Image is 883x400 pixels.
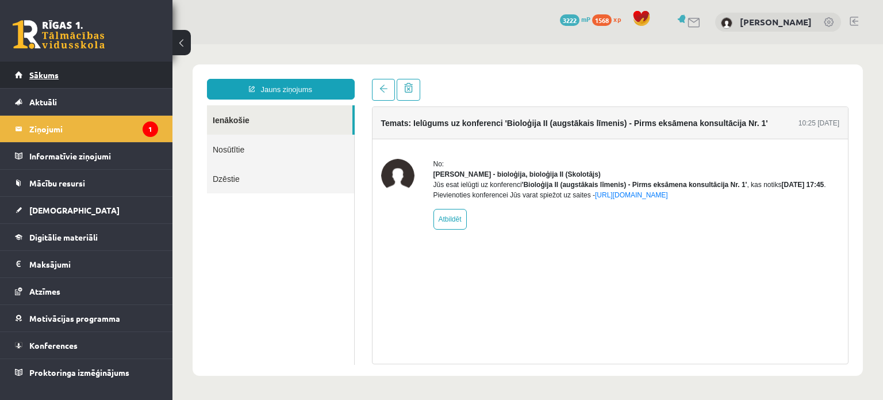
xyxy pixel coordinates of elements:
img: Gatis Pormalis [721,17,732,29]
span: Mācību resursi [29,178,85,188]
a: Informatīvie ziņojumi [15,143,158,169]
a: 1568 xp [592,14,627,24]
a: Ziņojumi1 [15,116,158,142]
span: Digitālie materiāli [29,232,98,242]
a: Motivācijas programma [15,305,158,332]
span: xp [613,14,621,24]
a: Digitālie materiāli [15,224,158,250]
div: No: [261,115,667,125]
a: Maksājumi [15,251,158,277]
legend: Maksājumi [29,251,158,277]
a: Jauns ziņojums [34,35,182,55]
span: [DEMOGRAPHIC_DATA] [29,205,120,215]
strong: [PERSON_NAME] - bioloģija, bioloģija II (Skolotājs) [261,126,428,134]
a: Nosūtītie [34,90,182,120]
span: 1568 [592,14,612,26]
a: Dzēstie [34,120,182,149]
a: Proktoringa izmēģinājums [15,359,158,386]
a: Rīgas 1. Tālmācības vidusskola [13,20,105,49]
a: 3222 mP [560,14,590,24]
legend: Ziņojumi [29,116,158,142]
span: Konferences [29,340,78,351]
b: 'Bioloģija II (augstākais līmenis) - Pirms eksāmena konsultācija Nr. 1' [350,136,575,144]
i: 1 [143,121,158,137]
legend: Informatīvie ziņojumi [29,143,158,169]
span: Aktuāli [29,97,57,107]
a: Mācību resursi [15,170,158,196]
span: mP [581,14,590,24]
div: Jūs esat ielūgti uz konferenci , kas notiks . Pievienoties konferencei Jūs varat spiežot uz saites - [261,135,667,156]
a: [PERSON_NAME] [740,16,812,28]
a: Aktuāli [15,89,158,115]
b: [DATE] 17:45 [609,136,651,144]
a: [URL][DOMAIN_NAME] [423,147,496,155]
a: [DEMOGRAPHIC_DATA] [15,197,158,223]
span: Sākums [29,70,59,80]
div: 10:25 [DATE] [626,74,667,84]
span: 3222 [560,14,579,26]
a: Ienākošie [34,61,180,90]
a: Atzīmes [15,278,158,304]
a: Atbildēt [261,165,294,185]
a: Sākums [15,62,158,88]
span: Proktoringa izmēģinājums [29,367,129,378]
h4: Temats: Ielūgums uz konferenci 'Bioloģija II (augstākais līmenis) - Pirms eksāmena konsultācija N... [209,74,596,83]
span: Motivācijas programma [29,313,120,323]
a: Konferences [15,332,158,359]
span: Atzīmes [29,286,60,296]
img: Elza Saulīte - bioloģija, bioloģija II [209,115,242,148]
